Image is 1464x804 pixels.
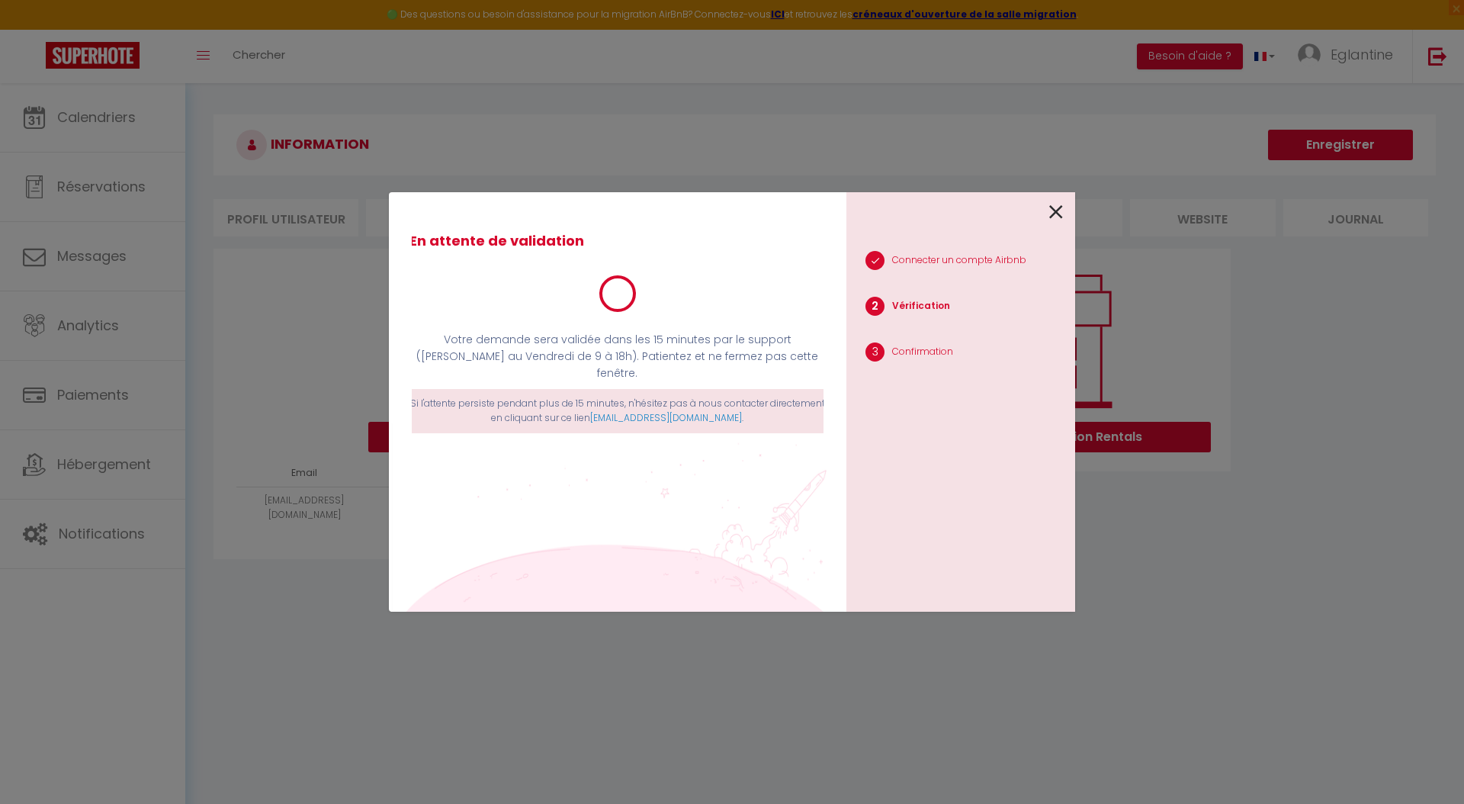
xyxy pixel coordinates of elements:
[590,411,742,424] a: [EMAIL_ADDRESS][DOMAIN_NAME]
[865,343,884,362] span: 3
[846,289,1075,327] li: Vérification
[846,243,1075,281] li: Connecter un compte Airbnb
[402,215,833,267] p: En attente de validation
[865,297,884,316] span: 2
[402,313,833,381] div: Votre demande sera validée dans les 15 minutes par le support ([PERSON_NAME] au Vendredi de 9 à 1...
[846,335,1075,373] li: Confirmation
[12,6,58,52] button: Ouvrir le widget de chat LiveChat
[402,389,833,433] div: Si l'attente persiste pendant plus de 15 minutes, n'hésitez pas à nous contacter directement en c...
